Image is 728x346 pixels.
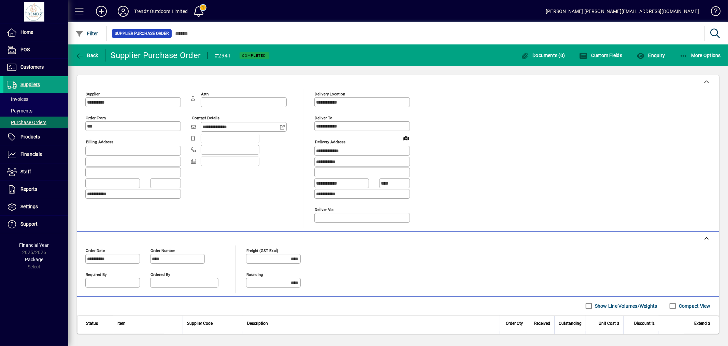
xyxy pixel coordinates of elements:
span: Enquiry [637,53,665,58]
button: Custom Fields [578,49,624,62]
span: Discount % [634,320,655,327]
td: TFK30048 [183,331,243,345]
span: Suppliers [20,82,40,87]
mat-label: Required by [86,272,106,277]
a: Settings [3,198,68,215]
a: Staff [3,163,68,181]
mat-label: Supplier [86,92,100,96]
button: Enquiry [635,49,667,62]
mat-label: Order from [86,116,106,120]
a: Reports [3,181,68,198]
label: Compact View [677,303,711,309]
span: Received [534,320,550,327]
a: Home [3,24,68,41]
div: Trendz Outdoors Limited [134,6,188,17]
mat-label: Freight (GST excl) [246,248,278,253]
a: Invoices [3,93,68,105]
mat-label: Order number [151,248,175,253]
td: 1230.45 [659,331,719,345]
a: View on map [401,132,412,143]
a: POS [3,41,68,58]
mat-label: Ordered by [151,272,170,277]
span: Payments [7,108,32,114]
button: Add [90,5,112,17]
td: 1.0000 [527,331,554,345]
mat-label: Attn [201,92,209,96]
div: Supplier Purchase Order [111,50,201,61]
span: Status [86,320,98,327]
span: Package [25,257,43,262]
span: Products [20,134,40,139]
span: Financial Year [19,242,49,248]
a: Support [3,216,68,233]
a: Financials [3,146,68,163]
span: Documents (0) [521,53,565,58]
button: Documents (0) [519,49,567,62]
span: Custom Fields [580,53,623,58]
div: [PERSON_NAME] [PERSON_NAME][EMAIL_ADDRESS][DOMAIN_NAME] [546,6,699,17]
app-page-header-button: Back [68,49,106,62]
span: Extend $ [694,320,710,327]
span: Outstanding [559,320,582,327]
button: Back [74,49,100,62]
a: Products [3,129,68,146]
a: Payments [3,105,68,117]
td: 0.00 [623,331,659,345]
span: Invoices [7,96,28,102]
span: Back [75,53,98,58]
span: Financials [20,151,42,157]
button: More Options [678,49,723,62]
a: Purchase Orders [3,117,68,128]
span: Reports [20,186,37,192]
span: Supplier Code [187,320,213,327]
td: 0.0000 [554,331,586,345]
td: 1.0000 [500,331,527,345]
span: Description [247,320,268,327]
span: Completed [242,53,266,58]
span: Unit Cost $ [599,320,619,327]
span: Supplier Purchase Order [115,30,169,37]
mat-label: Delivery Location [315,92,345,96]
span: Support [20,221,38,227]
label: Show Line Volumes/Weights [594,303,657,309]
span: Filter [75,31,98,36]
td: 1230.4500 [586,331,623,345]
span: Customers [20,64,44,70]
mat-label: Deliver via [315,207,333,212]
mat-label: Rounding [246,272,263,277]
mat-label: Deliver To [315,116,332,120]
button: Filter [74,27,100,40]
div: #2941 [215,50,231,61]
span: POS [20,47,30,52]
span: Item [117,320,126,327]
a: Knowledge Base [706,1,719,24]
span: Staff [20,169,31,174]
span: Order Qty [506,320,523,327]
button: Profile [112,5,134,17]
span: Purchase Orders [7,120,46,125]
a: Customers [3,59,68,76]
span: Settings [20,204,38,209]
mat-label: Order date [86,248,105,253]
span: Home [20,29,33,35]
span: More Options [680,53,721,58]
